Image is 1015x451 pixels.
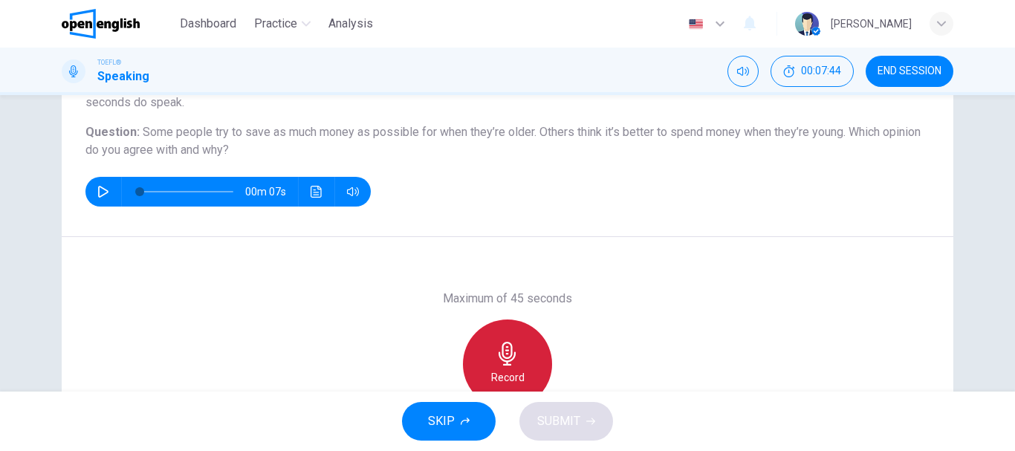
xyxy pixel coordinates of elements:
h1: Speaking [97,68,149,85]
h6: Question : [85,123,930,159]
button: Practice [248,10,317,37]
div: Mute [727,56,759,87]
button: Dashboard [174,10,242,37]
button: END SESSION [866,56,953,87]
span: Some people try to save as much money as possible for when they’re older. Others think it’s bette... [143,125,846,139]
span: Dashboard [180,15,236,33]
img: en [687,19,705,30]
button: Click to see the audio transcription [305,177,328,207]
a: OpenEnglish logo [62,9,174,39]
button: Analysis [322,10,379,37]
span: TOEFL® [97,57,121,68]
img: Profile picture [795,12,819,36]
span: 00m 07s [245,177,298,207]
h6: Record [491,369,525,386]
span: 00:07:44 [801,65,841,77]
button: Record [463,319,552,409]
img: OpenEnglish logo [62,9,140,39]
div: Hide [771,56,854,87]
span: SKIP [428,411,455,432]
button: SKIP [402,402,496,441]
h6: Maximum of 45 seconds [443,290,572,308]
span: END SESSION [878,65,941,77]
div: [PERSON_NAME] [831,15,912,33]
span: Analysis [328,15,373,33]
span: Practice [254,15,297,33]
button: 00:07:44 [771,56,854,87]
